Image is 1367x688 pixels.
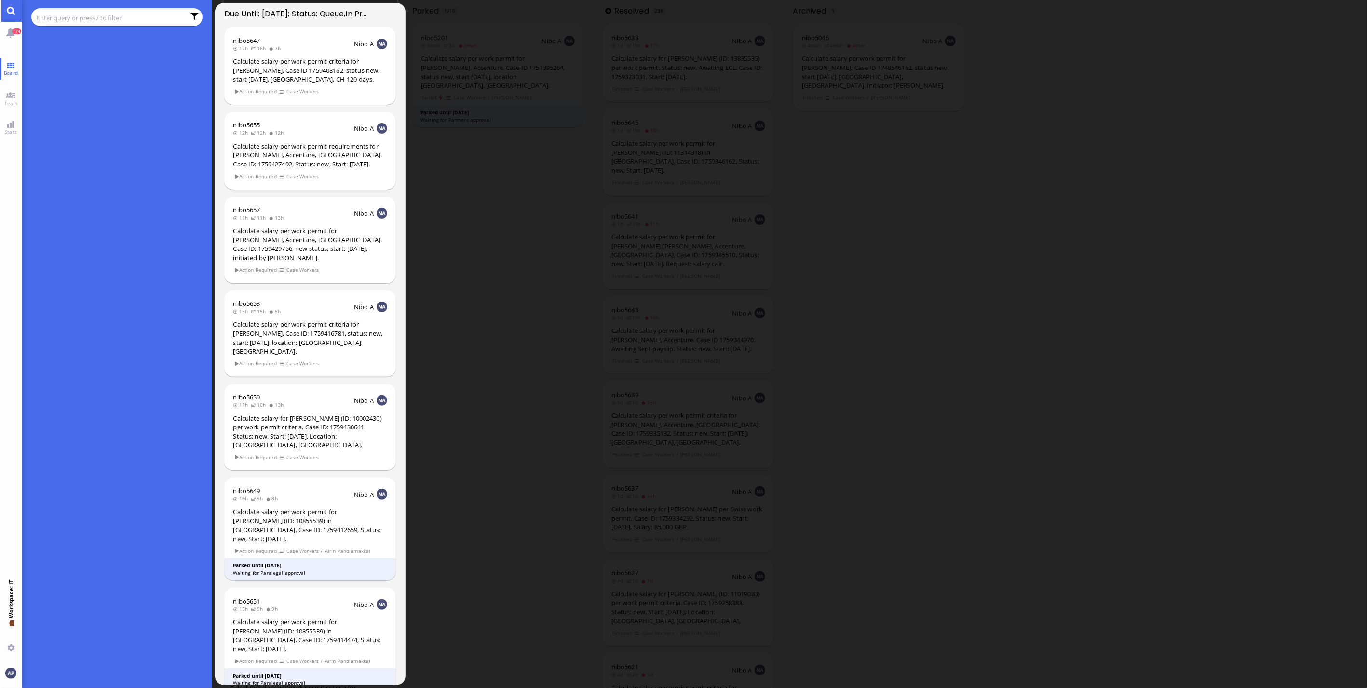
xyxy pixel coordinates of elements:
img: NA [377,599,387,610]
div: Calculate salary for [PERSON_NAME] (ID: 10002430) per work permit criteria. Case ID: 1759430641. ... [233,414,387,450]
div: Calculate salary per work permit criteria for [PERSON_NAME], Case ID 1759408162, status new, star... [233,57,387,84]
span: Action Required [234,454,277,462]
div: Calculate salary per work permit for [PERSON_NAME], Accenture, [GEOGRAPHIC_DATA]. Case ID: 175942... [233,226,387,262]
img: NA [377,123,387,134]
span: 174 [12,28,21,34]
span: 17h [233,45,251,52]
a: nibo5657 [233,206,260,214]
span: 16h [233,495,251,502]
span: Airin Pandiamakkal [325,657,371,665]
span: Nibo A [354,209,374,218]
span: 9h [251,495,266,502]
span: 9h [251,605,266,612]
span: Case Workers [286,359,319,368]
a: nibo5651 [233,597,260,605]
img: NA [377,489,387,499]
span: Case Workers [286,657,319,665]
span: / [321,657,324,665]
input: Enter query or press / to filter [37,13,185,23]
a: nibo5655 [233,121,260,129]
span: 13h [269,214,287,221]
span: Case Workers [286,547,319,555]
span: 11h [233,401,251,408]
a: nibo5653 [233,299,260,308]
span: 16h [251,45,269,52]
span: Nibo A [354,396,374,405]
div: Waiting for Paralegal approval [233,569,388,577]
span: 💼 Workspace: IT [7,619,14,640]
div: Calculate salary per work permit criteria for [PERSON_NAME], Case ID: 1759416781, status: new, st... [233,320,387,356]
a: nibo5649 [233,486,260,495]
span: Nibo A [354,303,374,311]
span: Case Workers [286,87,319,96]
a: nibo5659 [233,393,260,401]
span: Airin Pandiamakkal [325,547,371,555]
img: NA [377,39,387,49]
span: Case Workers [286,266,319,274]
span: 12h [269,129,287,136]
span: Nibo A [354,124,374,133]
span: Nibo A [354,40,374,48]
span: Team [2,100,20,107]
span: 13h [269,401,287,408]
span: Board [1,69,20,76]
img: NA [377,208,387,219]
span: / [321,547,324,555]
img: You [5,668,16,678]
span: Nibo A [354,490,374,499]
a: nibo5647 [233,36,260,45]
span: Action Required [234,657,277,665]
div: Calculate salary per work permit requirements for [PERSON_NAME], Accenture, [GEOGRAPHIC_DATA]. Ca... [233,142,387,169]
span: Case Workers [286,172,319,180]
span: Action Required [234,547,277,555]
span: 11h [251,214,269,221]
span: Stats [2,128,19,135]
span: Action Required [234,87,277,96]
span: Case Workers [286,454,319,462]
span: 10h [251,401,269,408]
span: 12h [233,129,251,136]
span: 15h [251,308,269,315]
div: Waiting for Paralegal approval [233,679,388,687]
img: NA [377,395,387,406]
span: 7h [269,45,284,52]
span: Action Required [234,172,277,180]
div: Calculate salary per work permit for [PERSON_NAME] (ID: 10855539) in [GEOGRAPHIC_DATA]. Case ID: ... [233,618,387,653]
span: 8h [266,495,281,502]
div: Parked until [DATE] [233,673,388,680]
span: 12h [251,129,269,136]
img: NA [377,302,387,312]
div: Calculate salary per work permit for [PERSON_NAME] (ID: 10855539) in [GEOGRAPHIC_DATA]. Case ID: ... [233,508,387,543]
span: Nibo A [354,600,374,609]
span: 11h [233,214,251,221]
span: 15h [233,605,251,612]
span: 9h [266,605,281,612]
span: 15h [233,308,251,315]
span: Action Required [234,266,277,274]
span: Due until: [DATE]; Status: Queue,In progress,Parked [224,8,373,19]
span: 9h [269,308,284,315]
span: Action Required [234,359,277,368]
div: Parked until [DATE] [233,562,388,569]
